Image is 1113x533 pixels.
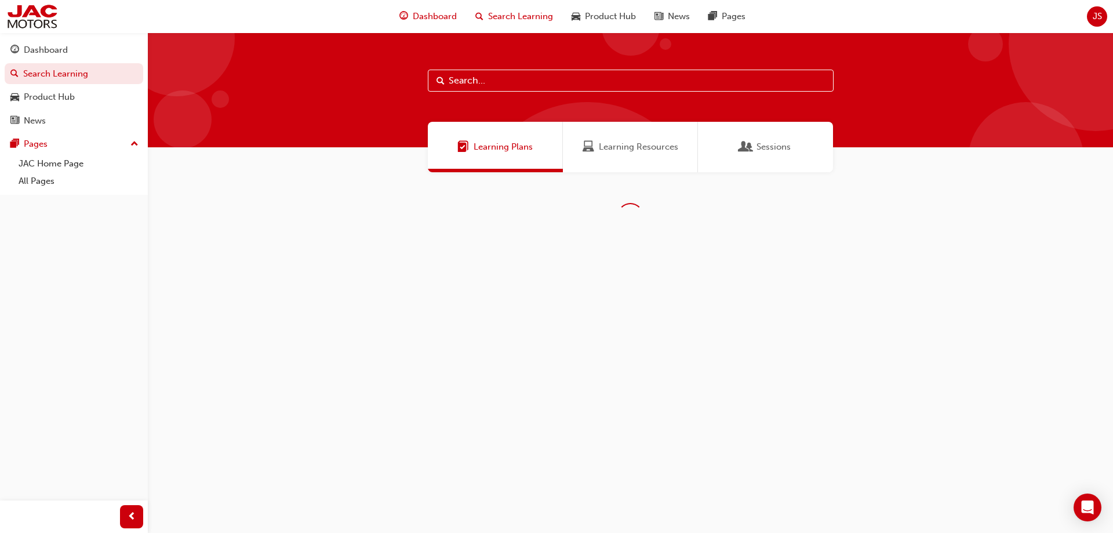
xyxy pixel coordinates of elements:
a: car-iconProduct Hub [562,5,645,28]
span: Product Hub [585,10,636,23]
span: Sessions [756,140,791,154]
div: News [24,114,46,128]
span: Sessions [740,140,752,154]
span: up-icon [130,137,139,152]
span: JS [1093,10,1102,23]
a: search-iconSearch Learning [466,5,562,28]
a: Learning PlansLearning Plans [428,122,563,172]
span: car-icon [572,9,580,24]
span: news-icon [10,116,19,126]
div: Pages [24,137,48,151]
a: Dashboard [5,39,143,61]
span: Learning Resources [599,140,678,154]
a: JAC Home Page [14,155,143,173]
input: Search... [428,70,834,92]
button: Pages [5,133,143,155]
div: Product Hub [24,90,75,104]
span: prev-icon [128,510,136,524]
span: Search [437,74,445,88]
button: DashboardSearch LearningProduct HubNews [5,37,143,133]
a: News [5,110,143,132]
span: news-icon [654,9,663,24]
a: guage-iconDashboard [390,5,466,28]
span: guage-icon [10,45,19,56]
span: search-icon [10,69,19,79]
span: pages-icon [10,139,19,150]
div: Dashboard [24,43,68,57]
span: guage-icon [399,9,408,24]
span: Learning Plans [457,140,469,154]
span: Learning Resources [583,140,594,154]
span: Pages [722,10,745,23]
a: Product Hub [5,86,143,108]
a: pages-iconPages [699,5,755,28]
button: JS [1087,6,1107,27]
span: News [668,10,690,23]
a: news-iconNews [645,5,699,28]
span: pages-icon [708,9,717,24]
img: jac-portal [6,3,59,30]
span: Learning Plans [474,140,533,154]
span: car-icon [10,92,19,103]
span: Dashboard [413,10,457,23]
a: All Pages [14,172,143,190]
a: SessionsSessions [698,122,833,172]
div: Open Intercom Messenger [1074,494,1101,521]
a: Learning ResourcesLearning Resources [563,122,698,172]
a: Search Learning [5,63,143,85]
span: search-icon [475,9,483,24]
span: Search Learning [488,10,553,23]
